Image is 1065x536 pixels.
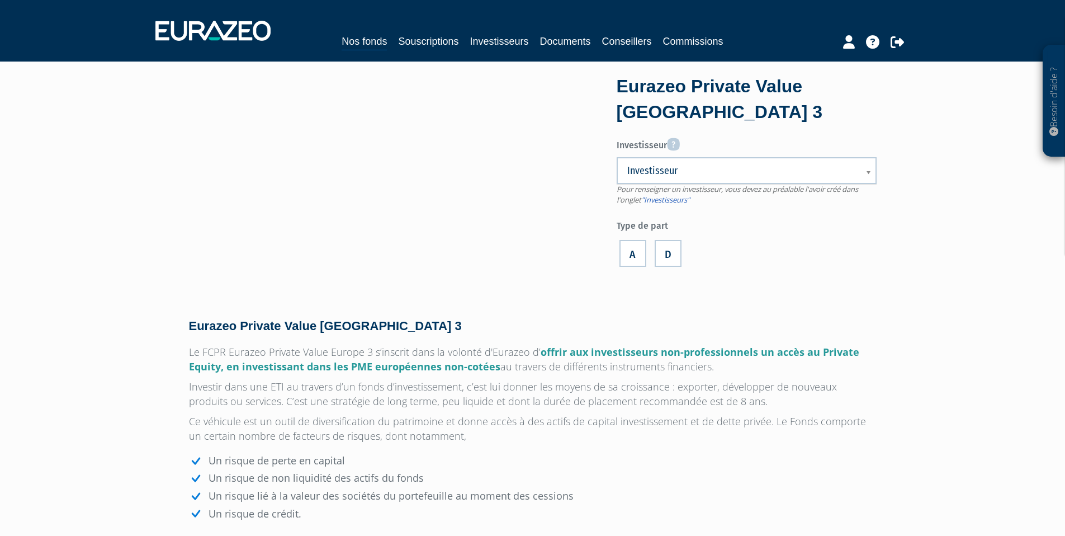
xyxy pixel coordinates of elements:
[189,345,877,374] p: Le FCPR Eurazeo Private Value Europe 3 s’inscrit dans la volonté d'Eurazeo d’ au travers de diffé...
[342,34,387,51] a: Nos fonds
[1048,51,1061,152] p: Besoin d'aide ?
[619,240,646,267] label: A
[189,414,877,443] p: Ce véhicule est un outil de diversification du patrimoine et donne accès à des actifs de capital ...
[470,34,528,49] a: Investisseurs
[617,184,858,205] span: Pour renseigner un investisseur, vous devez au préalable l'avoir créé dans l'onglet
[155,21,271,41] img: 1732889491-logotype_eurazeo_blanc_rvb.png
[189,379,877,408] p: Investir dans une ETI au travers d’un fonds d’investissement, c’est lui donner les moyens de sa c...
[189,345,859,373] span: offrir aux investisseurs non-professionnels un accès au Private Equity, en investissant dans les ...
[189,490,877,502] li: Un risque lié à la valeur des sociétés du portefeuille au moment des cessions
[627,164,851,177] span: Investisseur
[189,472,877,485] li: Un risque de non liquidité des actifs du fonds
[617,216,877,233] label: Type de part
[655,240,681,267] label: D
[617,134,877,152] label: Investisseur
[189,508,877,520] li: Un risque de crédit.
[641,195,690,205] a: "Investisseurs"
[663,34,723,49] a: Commissions
[398,34,458,49] a: Souscriptions
[189,319,877,333] h4: Eurazeo Private Value [GEOGRAPHIC_DATA] 3
[189,455,877,467] li: Un risque de perte en capital
[540,34,591,49] a: Documents
[189,78,584,301] iframe: YouTube video player
[602,34,652,49] a: Conseillers
[617,74,877,125] div: Eurazeo Private Value [GEOGRAPHIC_DATA] 3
